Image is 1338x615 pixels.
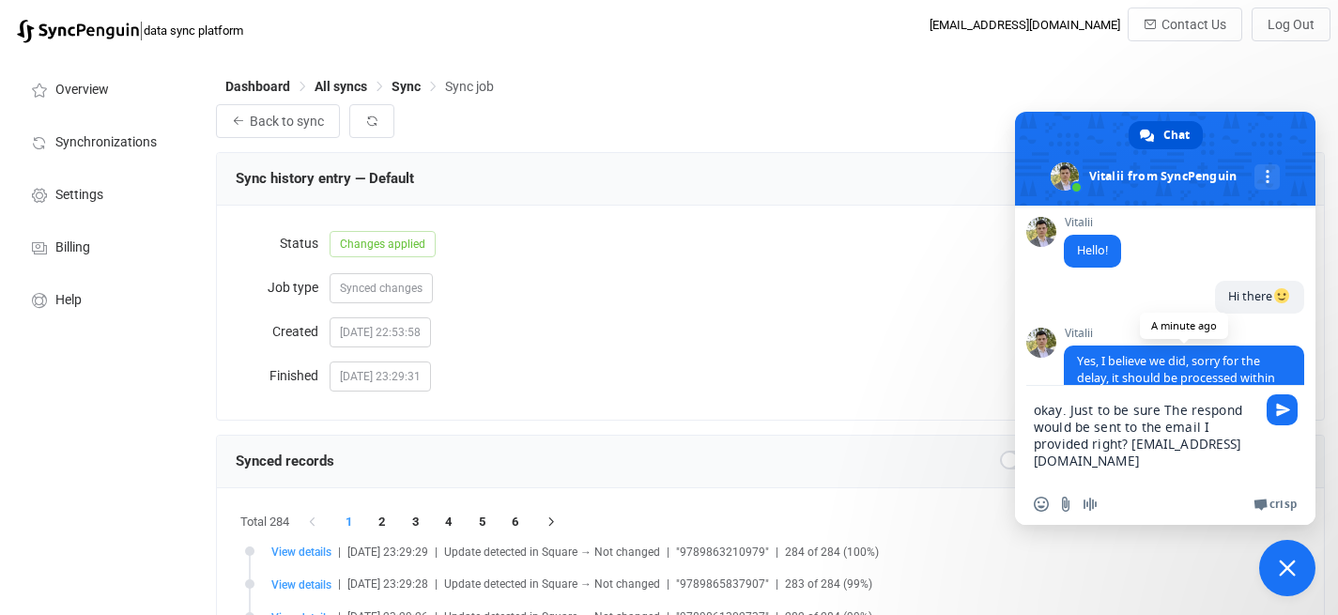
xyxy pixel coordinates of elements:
div: Breadcrumb [225,80,494,93]
li: 2 [365,509,399,535]
span: | [338,546,341,559]
span: 284 of 284 (100%) [785,546,879,559]
span: | [338,577,341,591]
span: | [435,577,438,591]
span: Contact Us [1161,17,1226,32]
span: Chat [1163,121,1190,149]
button: Log Out [1252,8,1330,41]
span: View details [271,578,331,592]
span: Audio message [1083,497,1098,512]
a: Close chat [1259,540,1315,596]
span: | [435,546,438,559]
span: Vitalii [1064,327,1304,340]
span: Synced changes [340,282,423,295]
img: syncpenguin.svg [17,20,139,43]
span: Total 284 [240,509,289,535]
a: Help [9,272,197,325]
span: [DATE] 22:53:58 [330,317,431,347]
span: data sync platform [144,23,243,38]
span: Billing [55,240,90,255]
span: Insert an emoji [1034,497,1049,512]
span: Log Out [1268,17,1315,32]
span: Send a file [1058,497,1073,512]
span: 283 of 284 (99%) [785,577,872,591]
span: "9789863210979" [676,546,769,559]
button: Contact Us [1128,8,1242,41]
li: 3 [399,509,433,535]
span: Help [55,293,82,308]
li: 5 [466,509,500,535]
span: | [667,577,669,591]
span: Yes, I believe we did, sorry for the delay, it should be processed within an hour or so. [1077,353,1275,403]
label: Status [236,224,330,262]
span: | [776,546,778,559]
span: Vitalii [1064,216,1121,229]
a: Synchronizations [9,115,197,167]
span: Overview [55,83,109,98]
a: Chat [1129,121,1203,149]
span: Crisp [1269,497,1297,512]
label: Job type [236,269,330,306]
li: 4 [432,509,466,535]
span: Update detected in Square → Not changed [444,577,660,591]
span: Sync [392,79,421,94]
span: [DATE] 23:29:28 [347,577,428,591]
span: Send [1267,394,1298,425]
span: | [139,17,144,43]
a: Settings [9,167,197,220]
span: Synced records [236,453,334,469]
button: Back to sync [216,104,340,138]
a: |data sync platform [17,17,243,43]
span: Hi there [1228,288,1291,304]
span: "9789865837907" [676,577,769,591]
span: Sync job [445,79,494,94]
span: View details [271,546,331,559]
a: Billing [9,220,197,272]
label: Finished [236,357,330,394]
span: Changes applied [330,231,436,257]
span: Update detected in Square → Not changed [444,546,660,559]
span: [DATE] 23:29:29 [347,546,428,559]
span: All syncs [315,79,367,94]
span: | [667,546,669,559]
textarea: Compose your message... [1034,386,1259,484]
li: 1 [332,509,366,535]
span: [DATE] 23:29:31 [330,361,431,392]
span: Sync history entry — Default [236,170,414,187]
span: Synchronizations [55,135,157,150]
span: Hello! [1077,242,1108,258]
a: Crisp [1253,497,1297,512]
span: Back to sync [250,114,324,129]
span: | [776,577,778,591]
label: Created [236,313,330,350]
span: Settings [55,188,103,203]
a: Overview [9,62,197,115]
span: Dashboard [225,79,290,94]
li: 6 [499,509,532,535]
div: [EMAIL_ADDRESS][DOMAIN_NAME] [930,18,1120,32]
